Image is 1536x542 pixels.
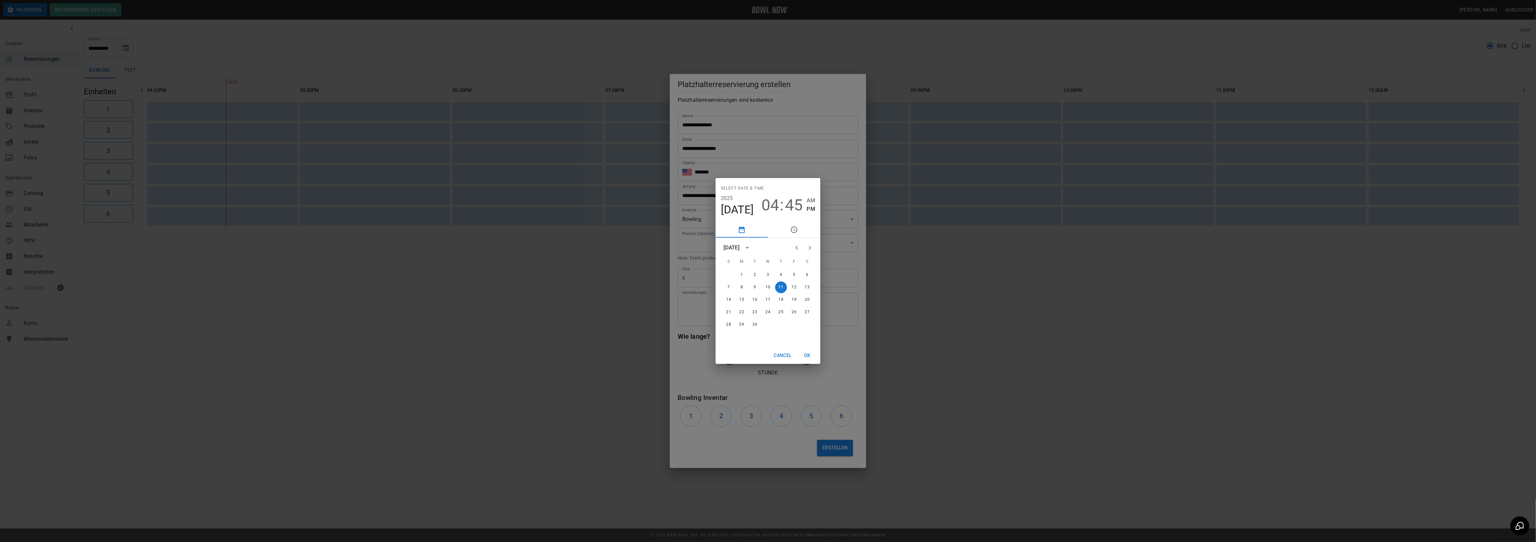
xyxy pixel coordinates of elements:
button: 16 [749,294,761,306]
span: : [780,196,784,214]
button: 15 [736,294,748,306]
button: 12 [788,281,800,293]
button: 23 [749,306,761,318]
button: 13 [801,281,813,293]
button: 10 [762,281,774,293]
button: 26 [788,306,800,318]
button: 45 [785,196,803,214]
button: 22 [736,306,748,318]
button: 8 [736,281,748,293]
button: 9 [749,281,761,293]
button: Next month [803,241,816,254]
button: pick time [768,222,820,238]
button: 7 [723,281,735,293]
button: Previous month [790,241,803,254]
button: 27 [801,306,813,318]
button: 2 [749,269,761,281]
button: pick date [716,222,768,238]
button: 19 [788,294,800,306]
button: 3 [762,269,774,281]
span: Tuesday [749,255,761,268]
button: 6 [801,269,813,281]
button: 14 [723,294,735,306]
button: calendar view is open, switch to year view [742,242,753,253]
button: 30 [749,319,761,331]
button: 29 [736,319,748,331]
button: 5 [788,269,800,281]
button: 21 [723,306,735,318]
span: Saturday [801,255,813,268]
span: Sunday [723,255,735,268]
button: [DATE] [721,203,754,217]
button: 04 [762,196,779,214]
button: 18 [775,294,787,306]
button: 28 [723,319,735,331]
button: 20 [801,294,813,306]
button: Cancel [771,350,794,362]
span: Friday [788,255,800,268]
button: AM [807,196,815,205]
span: Monday [736,255,748,268]
span: Wednesday [762,255,774,268]
span: Select date & time [721,183,764,194]
button: OK [797,350,818,362]
div: [DATE] [723,244,740,252]
button: PM [807,205,815,213]
button: 11 [775,281,787,293]
button: 25 [775,306,787,318]
span: Thursday [775,255,787,268]
button: 1 [736,269,748,281]
button: 17 [762,294,774,306]
button: 2025 [721,194,733,203]
button: 24 [762,306,774,318]
button: 4 [775,269,787,281]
